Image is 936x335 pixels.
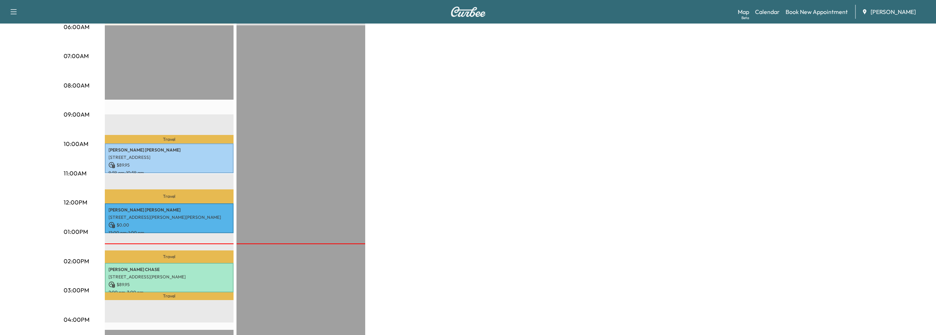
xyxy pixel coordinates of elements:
p: Travel [105,135,234,143]
a: Book New Appointment [786,7,848,16]
a: Calendar [755,7,780,16]
p: 09:00AM [64,110,89,119]
p: 9:59 am - 10:59 am [108,170,230,176]
p: 07:00AM [64,51,89,60]
p: [STREET_ADDRESS][PERSON_NAME][PERSON_NAME] [108,214,230,220]
p: 12:00 pm - 1:00 pm [108,230,230,236]
p: 01:00PM [64,227,88,236]
p: 02:00PM [64,257,89,265]
p: $ 89.95 [108,162,230,168]
p: 08:00AM [64,81,89,90]
p: 2:00 pm - 3:00 pm [108,289,230,295]
img: Curbee Logo [451,7,486,17]
a: MapBeta [738,7,749,16]
p: Travel [105,250,234,263]
p: [PERSON_NAME] [PERSON_NAME] [108,207,230,213]
p: $ 89.95 [108,281,230,288]
p: 04:00PM [64,315,89,324]
p: [STREET_ADDRESS][PERSON_NAME] [108,274,230,280]
p: $ 0.00 [108,222,230,228]
p: [PERSON_NAME] CHASE [108,267,230,272]
p: 03:00PM [64,286,89,295]
p: 06:00AM [64,22,89,31]
p: 11:00AM [64,169,86,178]
p: [PERSON_NAME] [PERSON_NAME] [108,147,230,153]
p: Travel [105,292,234,300]
p: [STREET_ADDRESS] [108,154,230,160]
span: [PERSON_NAME] [871,7,916,16]
div: Beta [741,15,749,21]
p: Travel [105,189,234,203]
p: 10:00AM [64,139,88,148]
p: 12:00PM [64,198,87,207]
